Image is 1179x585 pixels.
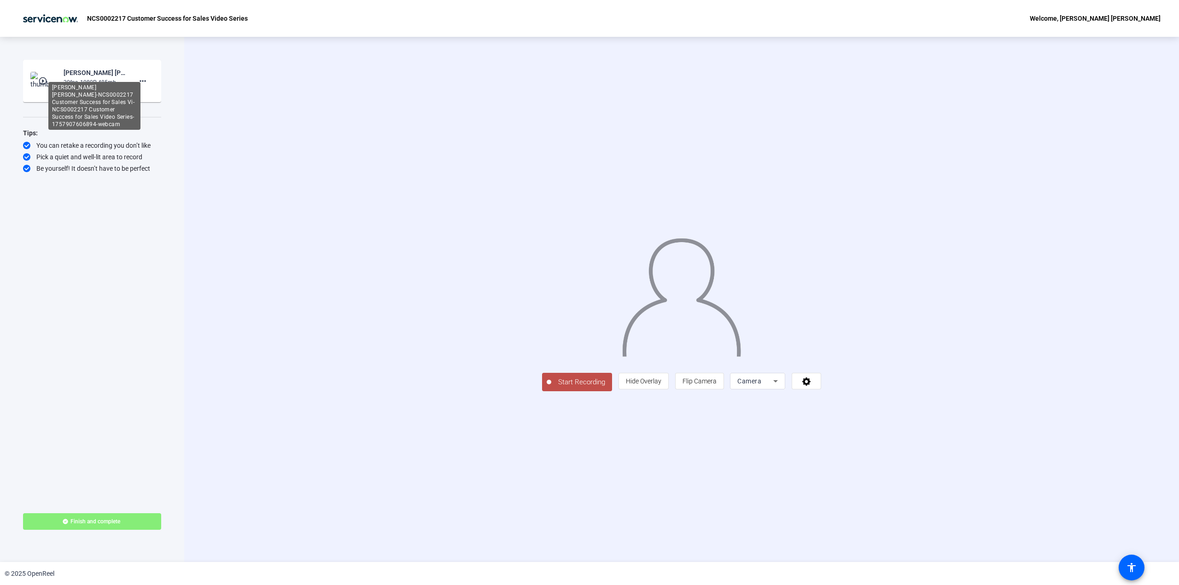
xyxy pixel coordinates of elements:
img: thumb-nail [30,72,58,90]
span: Flip Camera [683,377,717,385]
div: Tips: [23,127,161,139]
span: Finish and complete [70,518,120,525]
div: Be yourself! It doesn’t have to be perfect [23,164,161,173]
span: Start Recording [551,377,612,388]
button: Start Recording [542,373,612,391]
button: Hide Overlay [619,373,669,389]
span: Camera [737,377,761,385]
div: Pick a quiet and well-lit area to record [23,152,161,162]
span: Hide Overlay [626,377,661,385]
div: Welcome, [PERSON_NAME] [PERSON_NAME] [1030,13,1161,24]
mat-icon: play_circle_outline [38,76,49,86]
div: © 2025 OpenReel [5,569,54,579]
mat-icon: more_horiz [137,75,148,87]
button: Finish and complete [23,513,161,530]
div: [PERSON_NAME] [PERSON_NAME]-NCS0002217 Customer Success for Sales Vi-NCS0002217 Customer Success ... [64,67,125,78]
img: overlay [621,231,742,357]
div: You can retake a recording you don’t like [23,141,161,150]
div: [PERSON_NAME] [PERSON_NAME]-NCS0002217 Customer Success for Sales Vi-NCS0002217 Customer Success ... [48,82,140,130]
img: OpenReel logo [18,9,82,28]
p: NCS0002217 Customer Success for Sales Video Series [87,13,248,24]
mat-icon: accessibility [1126,562,1137,573]
button: Flip Camera [675,373,724,389]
